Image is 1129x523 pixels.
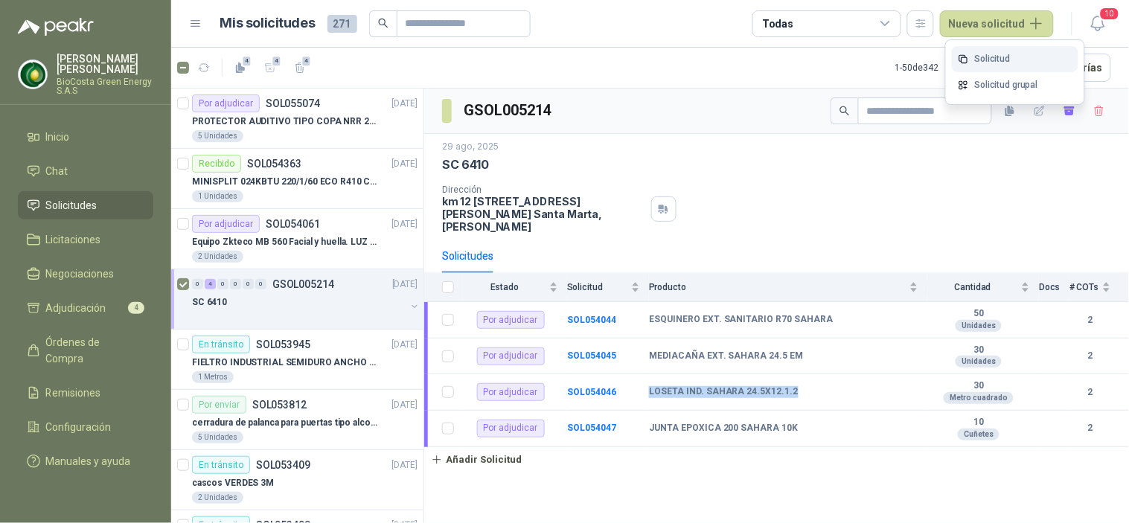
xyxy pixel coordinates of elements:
img: Company Logo [19,60,47,89]
span: Chat [46,163,68,179]
div: Metro cuadrado [944,392,1014,404]
p: SOL054363 [247,158,301,169]
div: Unidades [956,320,1002,332]
button: 4 [288,56,312,80]
p: SOL053409 [256,460,310,470]
th: Cantidad [927,273,1039,302]
p: Equipo Zkteco MB 560 Facial y huella. LUZ VISIBLE [192,235,377,249]
span: # COTs [1069,282,1099,292]
b: 2 [1069,349,1111,363]
a: Por enviarSOL053812[DATE] cerradura de palanca para puertas tipo alcoba marca yale5 Unidades [171,390,423,450]
p: Dirección [442,185,645,195]
div: En tránsito [192,456,250,474]
b: 30 [927,344,1030,356]
div: Por adjudicar [192,94,260,112]
span: Inicio [46,129,70,145]
span: Negociaciones [46,266,115,282]
p: [DATE] [392,157,418,171]
a: Solicitudes [18,191,153,219]
b: 2 [1069,385,1111,400]
span: Cantidad [927,282,1018,292]
a: En tránsitoSOL053409[DATE] cascos VERDES 3M2 Unidades [171,450,423,510]
div: 5 Unidades [192,431,243,443]
a: Remisiones [18,379,153,407]
span: Configuración [46,419,112,435]
p: [PERSON_NAME] [PERSON_NAME] [57,54,153,74]
button: Nueva solicitud [940,10,1054,37]
div: Recibido [192,155,241,173]
th: Docs [1039,273,1069,302]
p: [DATE] [392,458,418,472]
span: 10 [1099,7,1120,21]
th: Solicitud [567,273,649,302]
p: GSOL005214 [272,279,334,289]
th: Estado [463,273,567,302]
a: SOL054045 [567,350,616,361]
h3: GSOL005214 [464,99,554,122]
span: Estado [463,282,546,292]
div: 0 [192,279,203,289]
div: 0 [230,279,241,289]
div: 4 [205,279,216,289]
div: Cuñetes [958,429,1000,440]
div: 5 Unidades [192,130,243,142]
p: SOL055074 [266,98,320,109]
span: Manuales y ayuda [46,453,131,469]
b: 2 [1069,313,1111,327]
a: Adjudicación4 [18,294,153,322]
a: Configuración [18,413,153,441]
div: 0 [217,279,228,289]
p: SC 6410 [442,157,489,173]
div: Por enviar [192,396,246,414]
b: JUNTA EPOXICA 200 SAHARA 10K [649,423,799,434]
b: 10 [927,417,1030,429]
p: 29 ago, 2025 [442,140,499,154]
span: Licitaciones [46,231,101,248]
b: SOL054047 [567,423,616,433]
a: 0 4 0 0 0 0 GSOL005214[DATE] SC 6410 [192,275,420,323]
p: SOL053812 [252,400,307,410]
b: LOSETA IND. SAHARA 24.5X12.1.2 [649,386,799,398]
p: [DATE] [392,217,418,231]
span: 4 [301,55,312,67]
a: Solicitud [952,46,1078,72]
a: Inicio [18,123,153,151]
p: cerradura de palanca para puertas tipo alcoba marca yale [192,416,377,430]
div: 2 Unidades [192,492,243,504]
p: SC 6410 [192,295,227,309]
b: ESQUINERO EXT. SANITARIO R70 SAHARA [649,314,834,326]
div: Por adjudicar [477,347,545,365]
button: Añadir Solicitud [424,447,528,472]
button: 4 [258,56,282,80]
div: 2 Unidades [192,251,243,263]
p: MINISPLIT 024KBTU 220/1/60 ECO R410 C/FR [192,175,377,189]
p: km 12 [STREET_ADDRESS][PERSON_NAME] Santa Marta , [PERSON_NAME] [442,195,645,233]
p: PROTECTOR AUDITIVO TIPO COPA NRR 23dB [192,115,377,129]
a: Licitaciones [18,225,153,254]
span: Solicitud [567,282,628,292]
div: 1 Metros [192,371,234,383]
span: 271 [327,15,357,33]
img: Logo peakr [18,18,94,36]
div: Por adjudicar [477,420,545,437]
p: SOL054061 [266,219,320,229]
p: BioCosta Green Energy S.A.S [57,77,153,95]
div: 0 [243,279,254,289]
b: 2 [1069,421,1111,435]
a: SOL054044 [567,315,616,325]
th: Producto [649,273,927,302]
div: Por adjudicar [477,311,545,329]
a: RecibidoSOL054363[DATE] MINISPLIT 024KBTU 220/1/60 ECO R410 C/FR1 Unidades [171,149,423,209]
a: Manuales y ayuda [18,447,153,475]
div: 0 [255,279,266,289]
a: Por adjudicarSOL054061[DATE] Equipo Zkteco MB 560 Facial y huella. LUZ VISIBLE2 Unidades [171,209,423,269]
div: Todas [762,16,793,32]
span: Solicitudes [46,197,97,214]
a: Negociaciones [18,260,153,288]
b: 30 [927,380,1030,392]
div: En tránsito [192,336,250,353]
a: Añadir Solicitud [424,447,1129,472]
span: 4 [242,55,252,67]
span: 4 [272,55,282,67]
th: # COTs [1069,273,1129,302]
